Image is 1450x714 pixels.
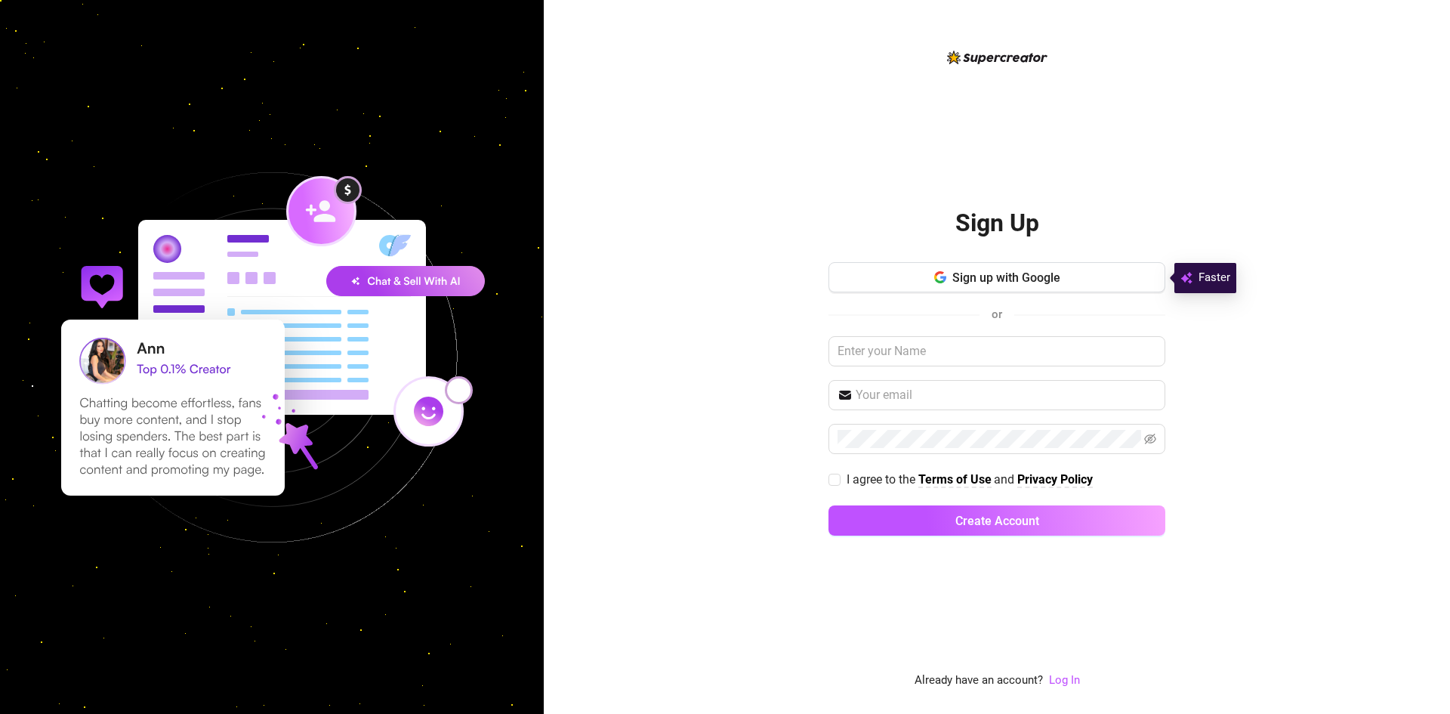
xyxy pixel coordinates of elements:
[994,472,1017,487] span: and
[952,270,1060,285] span: Sign up with Google
[828,336,1165,366] input: Enter your Name
[915,672,1043,690] span: Already have an account?
[918,472,992,487] strong: Terms of Use
[955,208,1039,239] h2: Sign Up
[955,514,1039,528] span: Create Account
[947,51,1047,64] img: logo-BBDzfeDw.svg
[11,96,533,619] img: signup-background-D0MIrEPF.svg
[1180,269,1192,287] img: svg%3e
[828,505,1165,536] button: Create Account
[847,472,918,487] span: I agree to the
[1017,472,1093,488] a: Privacy Policy
[992,308,1002,321] span: or
[918,472,992,488] a: Terms of Use
[1199,269,1230,287] span: Faster
[1144,433,1156,445] span: eye-invisible
[856,386,1156,404] input: Your email
[1049,672,1080,690] a: Log In
[828,262,1165,292] button: Sign up with Google
[1017,472,1093,487] strong: Privacy Policy
[1049,673,1080,687] a: Log In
